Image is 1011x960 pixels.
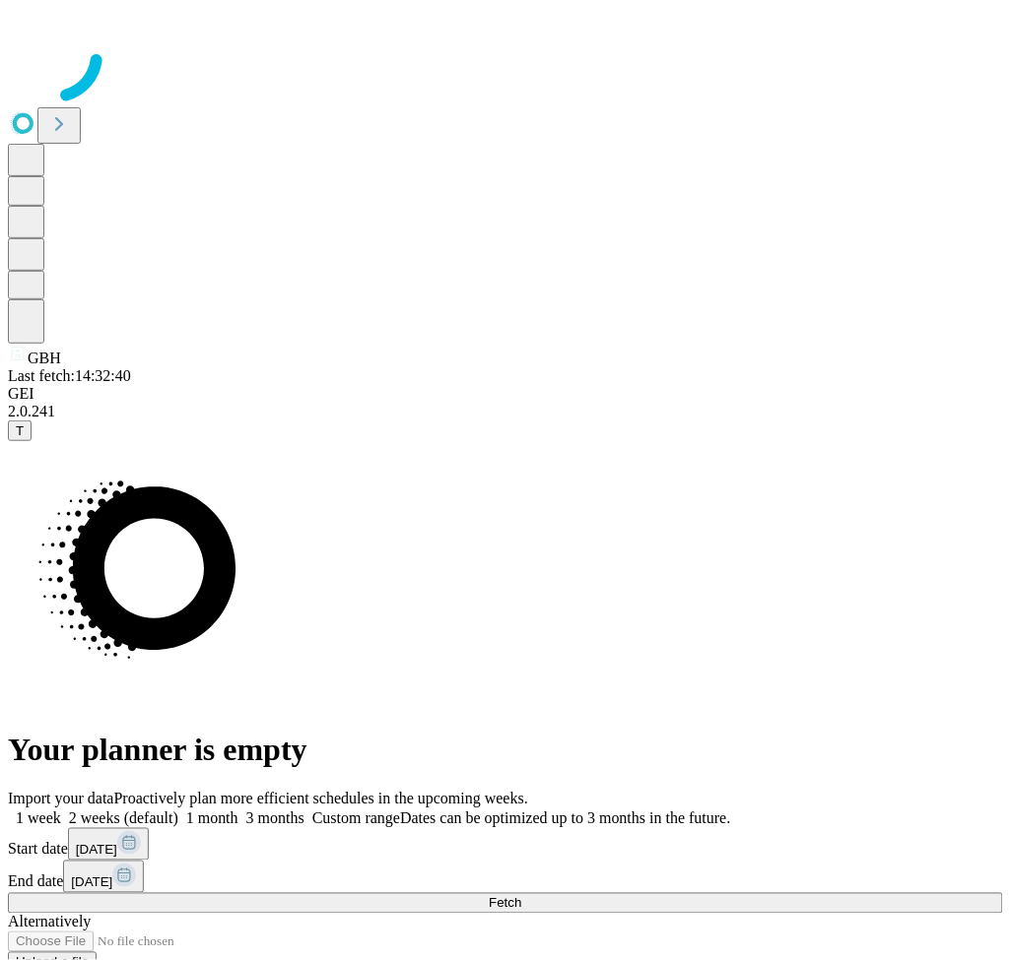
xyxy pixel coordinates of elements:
[400,810,730,827] span: Dates can be optimized up to 3 months in the future.
[8,367,131,384] span: Last fetch: 14:32:40
[114,791,528,807] span: Proactively plan more efficient schedules in the upcoming weeks.
[63,861,144,893] button: [DATE]
[312,810,400,827] span: Custom range
[8,420,32,441] button: T
[8,828,1003,861] div: Start date
[16,810,61,827] span: 1 week
[16,423,24,438] span: T
[76,843,117,858] span: [DATE]
[8,893,1003,914] button: Fetch
[28,350,61,366] span: GBH
[8,914,91,930] span: Alternatively
[71,875,112,890] span: [DATE]
[186,810,238,827] span: 1 month
[8,861,1003,893] div: End date
[489,896,521,911] span: Fetch
[8,791,114,807] span: Import your data
[8,733,1003,769] h1: Your planner is empty
[8,403,1003,420] div: 2.0.241
[246,810,304,827] span: 3 months
[68,828,149,861] button: [DATE]
[69,810,178,827] span: 2 weeks (default)
[8,385,1003,403] div: GEI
